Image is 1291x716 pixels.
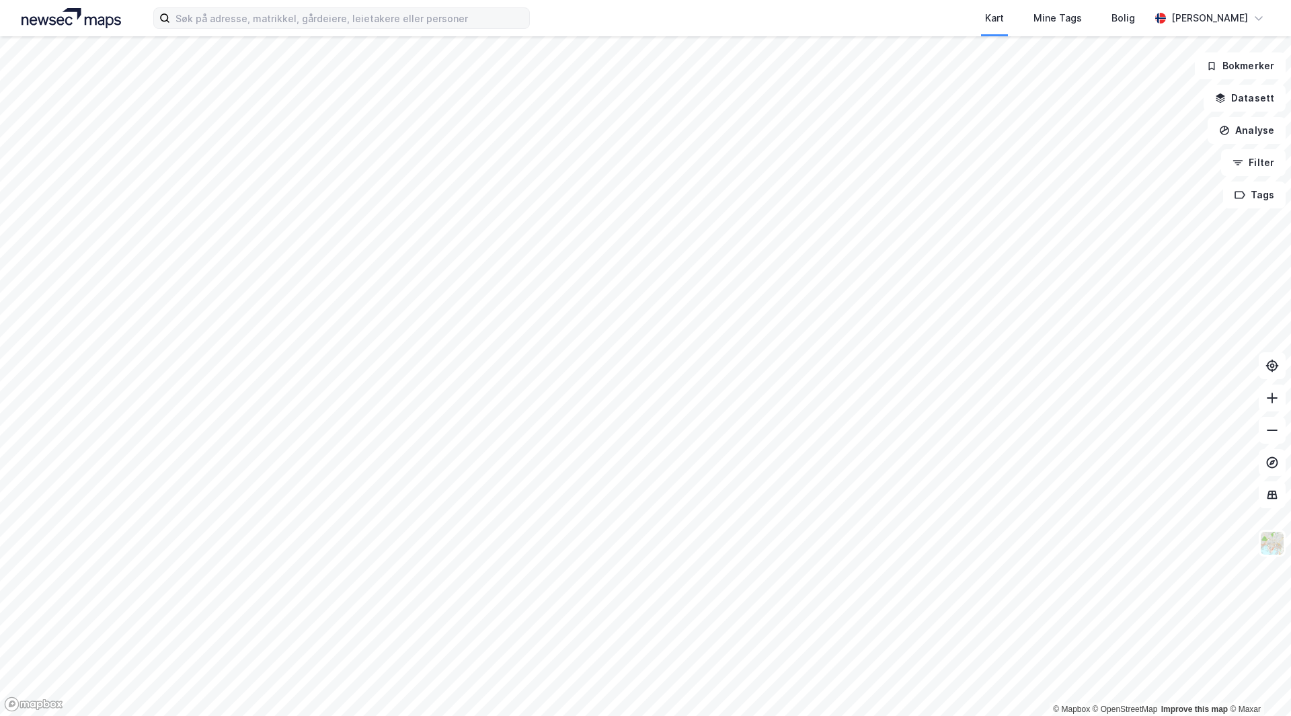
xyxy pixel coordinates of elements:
div: Bolig [1111,10,1135,26]
input: Søk på adresse, matrikkel, gårdeiere, leietakere eller personer [170,8,529,28]
div: Kart [985,10,1004,26]
iframe: Chat Widget [1224,651,1291,716]
div: [PERSON_NAME] [1171,10,1248,26]
button: Datasett [1204,85,1286,112]
a: Mapbox [1053,705,1090,714]
a: Improve this map [1161,705,1228,714]
button: Filter [1221,149,1286,176]
a: Mapbox homepage [4,697,63,712]
a: OpenStreetMap [1093,705,1158,714]
div: Mine Tags [1033,10,1082,26]
button: Tags [1223,182,1286,208]
img: Z [1259,530,1285,556]
img: logo.a4113a55bc3d86da70a041830d287a7e.svg [22,8,121,28]
button: Bokmerker [1195,52,1286,79]
button: Analyse [1208,117,1286,144]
